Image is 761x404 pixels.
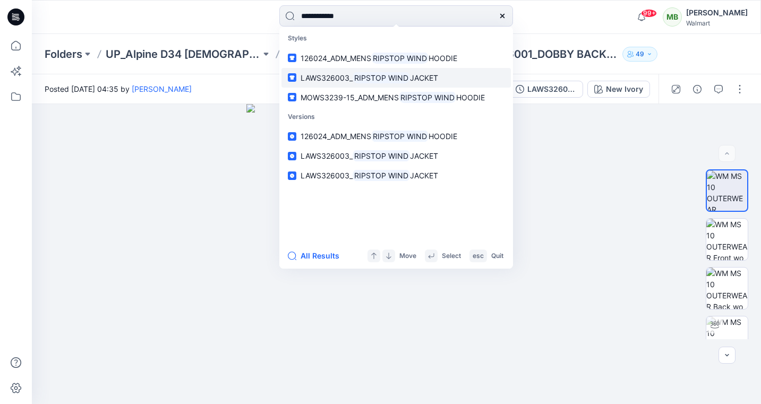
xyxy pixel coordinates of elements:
p: Move [399,251,416,262]
a: [PERSON_NAME] [132,84,192,93]
p: 49 [636,48,644,60]
p: LAWS326001_DOBBY BACK TECHNICAL JACKET [463,47,618,62]
p: esc [473,251,484,262]
span: Posted [DATE] 04:35 by [45,83,192,94]
a: LAWS326003_RIPSTOP WINDJACKET [281,166,511,185]
img: eyJhbGciOiJIUzI1NiIsImtpZCI6IjAiLCJzbHQiOiJzZXMiLCJ0eXAiOiJKV1QifQ.eyJkYXRhIjp7InR5cGUiOiJzdG9yYW... [246,104,546,404]
p: Quit [491,251,503,262]
button: LAWS326001_AVIA Feather Stretch Jacket [509,81,583,98]
div: New Ivory [606,83,643,95]
p: Styles [281,29,511,48]
img: WM MS 10 OUTERWEAR Colorway wo Avatar [707,170,747,211]
mark: RIPSTOP WIND [399,91,456,104]
img: WM MS 10 OUTERWEAR Turntable with Avatar [706,316,748,358]
a: 126024_ADM_MENSRIPSTOP WINDHOODIE [281,126,511,146]
a: LAWS326003_RIPSTOP WINDJACKET [281,68,511,88]
div: Walmart [686,19,748,27]
span: JACKET [410,151,438,160]
div: [PERSON_NAME] [686,6,748,19]
a: Folders [45,47,82,62]
button: New Ivory [587,81,650,98]
a: LAWS326003_RIPSTOP WINDJACKET [281,146,511,166]
span: LAWS326003_ [301,171,353,180]
span: HOODIE [429,54,457,63]
mark: RIPSTOP WIND [371,130,429,142]
span: LAWS326003_ [301,73,353,82]
div: LAWS326001_AVIA Feather Stretch Jacket [527,83,576,95]
mark: RIPSTOP WIND [353,150,410,162]
p: Select [442,251,461,262]
a: MOWS3239-15_ADM_MENSRIPSTOP WINDHOODIE [281,88,511,107]
span: 126024_ADM_MENS [301,132,371,141]
img: WM MS 10 OUTERWEAR Back wo Avatar [706,268,748,309]
button: Details [689,81,706,98]
span: JACKET [410,171,438,180]
span: MOWS3239-15_ADM_MENS [301,93,399,102]
mark: RIPSTOP WIND [353,169,410,182]
img: WM MS 10 OUTERWEAR Front wo Avatar [706,219,748,260]
span: HOODIE [429,132,457,141]
span: HOODIE [456,93,485,102]
span: JACKET [410,73,438,82]
button: All Results [288,250,346,262]
span: 99+ [641,9,657,18]
a: 126024_ADM_MENSRIPSTOP WINDHOODIE [281,48,511,68]
span: LAWS326003_ [301,151,353,160]
div: MB [663,7,682,27]
mark: RIPSTOP WIND [371,52,429,64]
a: UP_Alpine D34 [DEMOGRAPHIC_DATA] Active [106,47,261,62]
mark: RIPSTOP WIND [353,72,410,84]
span: 126024_ADM_MENS [301,54,371,63]
button: 49 [622,47,657,62]
p: Versions [281,107,511,127]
